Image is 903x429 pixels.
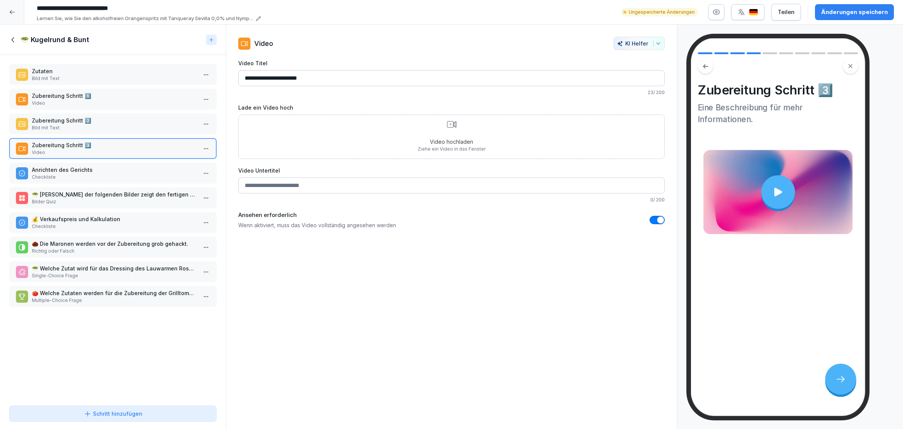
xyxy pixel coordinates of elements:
[32,248,197,255] p: Richtig oder Falsch
[32,198,197,205] p: Bilder Quiz
[20,35,89,44] h1: 🥗 Kugelrund & Bunt
[9,261,217,282] div: 🥗 Welche Zutat wird für das Dressing des Lauwarmen Rosenkohl-Maronensalats verwendet?Single-Choic...
[771,4,801,20] button: Teilen
[32,141,197,149] p: Zubereitung Schritt 3️⃣
[32,272,197,279] p: Single-Choice Frage
[238,89,665,96] p: 23 / 200
[9,113,217,134] div: Zubereitung Schritt 2️⃣Bild mit Text
[32,149,197,156] p: Video
[32,297,197,304] p: Multiple-Choice Frage
[84,410,142,418] div: Schritt hinzufügen
[9,64,217,85] div: ZutatenBild mit Text
[32,116,197,124] p: Zubereitung Schritt 2️⃣
[32,166,197,174] p: Anrichten des Gerichts
[37,15,253,22] p: Lernen Sie, wie Sie den alkoholfreien Orangenspritz mit Tanqueray Sevilla 0,0% und Nymphenburg Se...
[418,138,486,146] p: Video hochladen
[9,187,217,208] div: 🥗 [PERSON_NAME] der folgenden Bilder zeigt den fertigen Lauwarmen [PERSON_NAME]-Maronensalat mit ...
[418,146,486,152] p: Ziehe ein Video in das Fenster
[9,405,217,422] button: Schritt hinzufügen
[32,124,197,131] p: Bild mit Text
[9,163,217,184] div: Anrichten des GerichtsCheckliste
[238,211,396,220] label: Ansehen erforderlich
[32,223,197,230] p: Checkliste
[32,240,197,248] p: 🌰 Die Maronen werden vor der Zubereitung grob gehackt.
[32,289,197,297] p: 🍅 Welche Zutaten werden für die Zubereitung der Grilltomate benötigt?
[9,237,217,258] div: 🌰 Die Maronen werden vor der Zubereitung grob gehackt.Richtig oder Falsch
[698,83,858,98] h4: Zubereitung Schritt 3️⃣
[629,9,695,16] p: Ungespeicherte Änderungen
[32,67,197,75] p: Zutaten
[815,4,894,20] button: Änderungen speichern
[32,264,197,272] p: 🥗 Welche Zutat wird für das Dressing des Lauwarmen Rosenkohl-Maronensalats verwendet?
[778,8,794,16] div: Teilen
[238,104,665,112] label: Lade ein Video hoch
[9,89,217,110] div: Zubereitung Schritt 1️⃣Video
[614,37,665,50] button: KI Helfer
[32,75,197,82] p: Bild mit Text
[32,190,197,198] p: 🥗 [PERSON_NAME] der folgenden Bilder zeigt den fertigen Lauwarmen [PERSON_NAME]-Maronensalat mit ...
[821,8,888,16] div: Änderungen speichern
[9,286,217,307] div: 🍅 Welche Zutaten werden für die Zubereitung der Grilltomate benötigt?Multiple-Choice Frage
[254,38,273,49] p: Video
[9,212,217,233] div: 💰 Verkaufspreis und KalkulationCheckliste
[238,59,665,67] label: Video Titel
[32,92,197,100] p: Zubereitung Schritt 1️⃣
[32,100,197,107] p: Video
[32,174,197,181] p: Checkliste
[238,167,665,174] label: Video Untertitel
[238,196,665,203] p: 0 / 200
[9,138,217,159] div: Zubereitung Schritt 3️⃣Video
[238,221,396,229] p: Wenn aktiviert, muss das Video vollständig angesehen werden
[32,215,197,223] p: 💰 Verkaufspreis und Kalkulation
[698,102,858,125] p: Eine Beschreibung für mehr Informationen.
[749,9,758,16] img: de.svg
[617,40,661,47] div: KI Helfer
